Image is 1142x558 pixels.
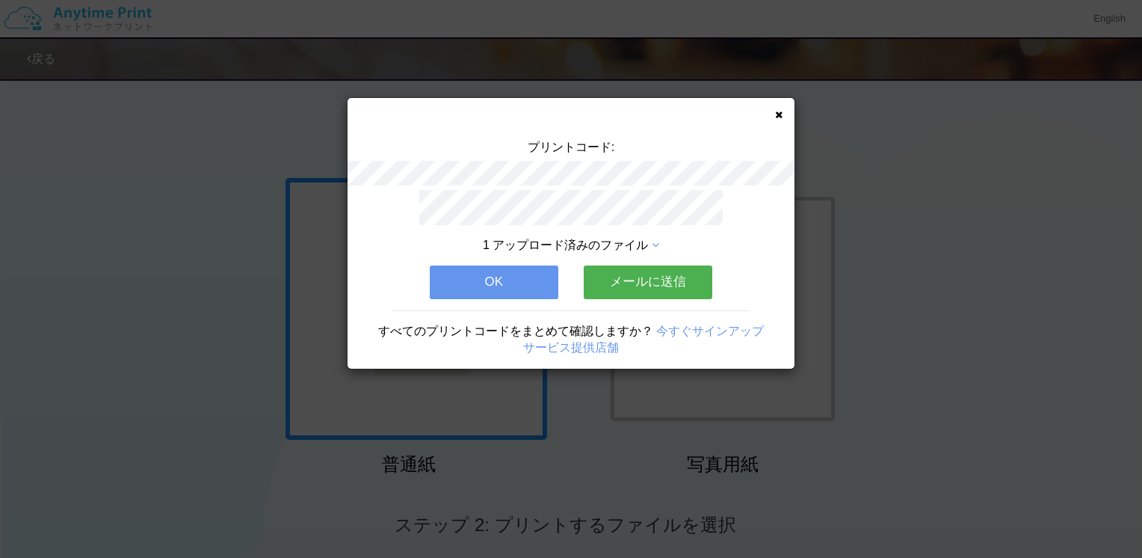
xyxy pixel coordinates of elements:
[656,325,764,337] a: 今すぐサインアップ
[584,266,712,298] button: メールに送信
[523,341,619,354] a: サービス提供店舗
[528,141,614,153] span: プリントコード:
[378,325,653,337] span: すべてのプリントコードをまとめて確認しますか？
[483,239,648,251] span: 1 アップロード済みのファイル
[430,266,558,298] button: OK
